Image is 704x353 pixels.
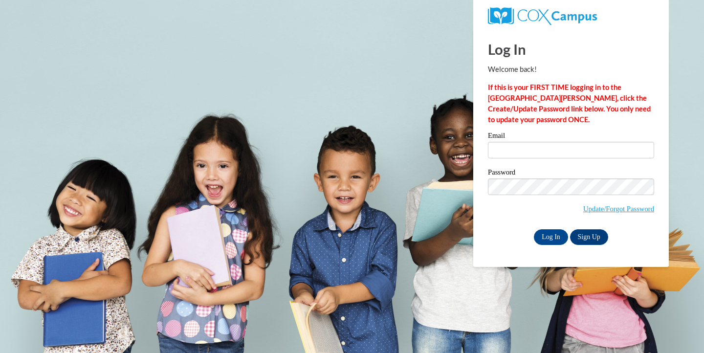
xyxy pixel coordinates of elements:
strong: If this is your FIRST TIME logging in to the [GEOGRAPHIC_DATA][PERSON_NAME], click the Create/Upd... [488,83,651,124]
h1: Log In [488,39,654,59]
label: Email [488,132,654,142]
input: Log In [534,229,568,245]
p: Welcome back! [488,64,654,75]
a: COX Campus [488,11,597,20]
label: Password [488,169,654,178]
a: Update/Forgot Password [583,205,654,213]
a: Sign Up [570,229,608,245]
img: COX Campus [488,7,597,25]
